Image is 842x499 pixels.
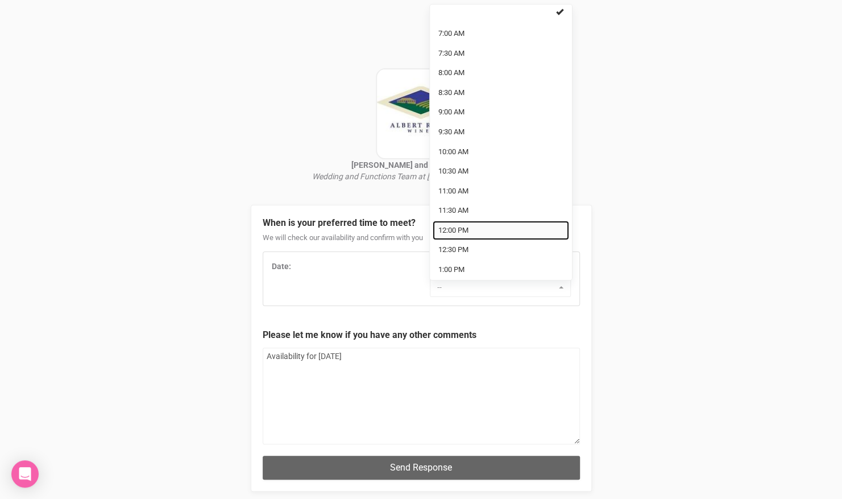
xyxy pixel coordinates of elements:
[438,68,464,79] span: 8:00 AM
[438,265,464,275] span: 1:00 PM
[438,48,464,59] span: 7:30 AM
[430,278,571,297] button: --
[438,88,464,98] span: 8:30 AM
[312,172,530,181] i: Wedding and Functions Team at [PERSON_NAME] River Wines
[272,262,291,271] strong: Date:
[438,28,464,39] span: 7:00 AM
[263,217,580,230] legend: When is your preferred time to meet?
[263,456,580,479] button: Send Response
[438,107,464,118] span: 9:00 AM
[263,233,580,252] div: We will check our availability and confirm with you
[438,186,468,197] span: 11:00 AM
[437,282,556,293] span: --
[263,329,580,342] legend: Please let me know if you have any other comments
[438,127,464,138] span: 9:30 AM
[351,160,491,170] strong: [PERSON_NAME] and [PERSON_NAME]
[438,205,468,216] span: 11:30 AM
[376,68,467,159] img: logo.JPG
[438,245,468,255] span: 12:30 PM
[11,460,39,488] div: Open Intercom Messenger
[438,225,468,236] span: 12:00 PM
[438,147,468,158] span: 10:00 AM
[438,166,468,177] span: 10:30 AM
